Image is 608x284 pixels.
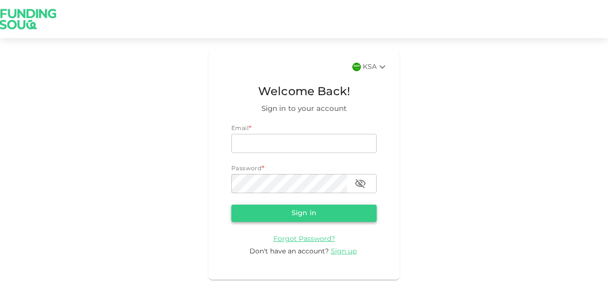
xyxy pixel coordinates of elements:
span: Sign up [331,248,357,255]
span: Password [231,166,261,172]
span: Email [231,126,249,131]
span: Sign in to your account [231,103,377,115]
a: Forgot Password? [273,235,335,242]
span: Forgot Password? [273,236,335,242]
input: password [231,174,347,193]
span: Welcome Back! [231,83,377,101]
span: Don't have an account? [250,248,329,255]
img: flag-sa.b9a346574cdc8950dd34b50780441f57.svg [352,63,361,71]
button: Sign in [231,205,377,222]
div: KSA [363,61,388,73]
input: email [231,134,377,153]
